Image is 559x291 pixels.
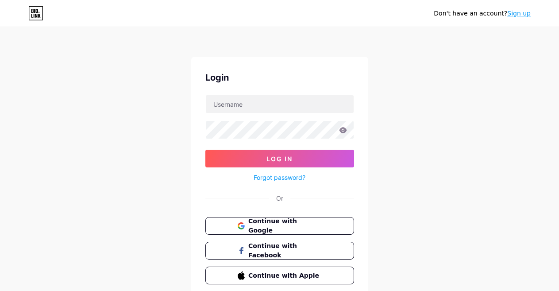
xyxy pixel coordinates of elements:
[434,9,531,18] div: Don't have an account?
[205,217,354,235] button: Continue with Google
[248,271,321,280] span: Continue with Apple
[507,10,531,17] a: Sign up
[206,95,354,113] input: Username
[205,267,354,284] button: Continue with Apple
[205,150,354,167] button: Log In
[205,71,354,84] div: Login
[276,194,283,203] div: Or
[205,242,354,260] button: Continue with Facebook
[248,217,321,235] span: Continue with Google
[254,173,305,182] a: Forgot password?
[266,155,293,163] span: Log In
[248,241,321,260] span: Continue with Facebook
